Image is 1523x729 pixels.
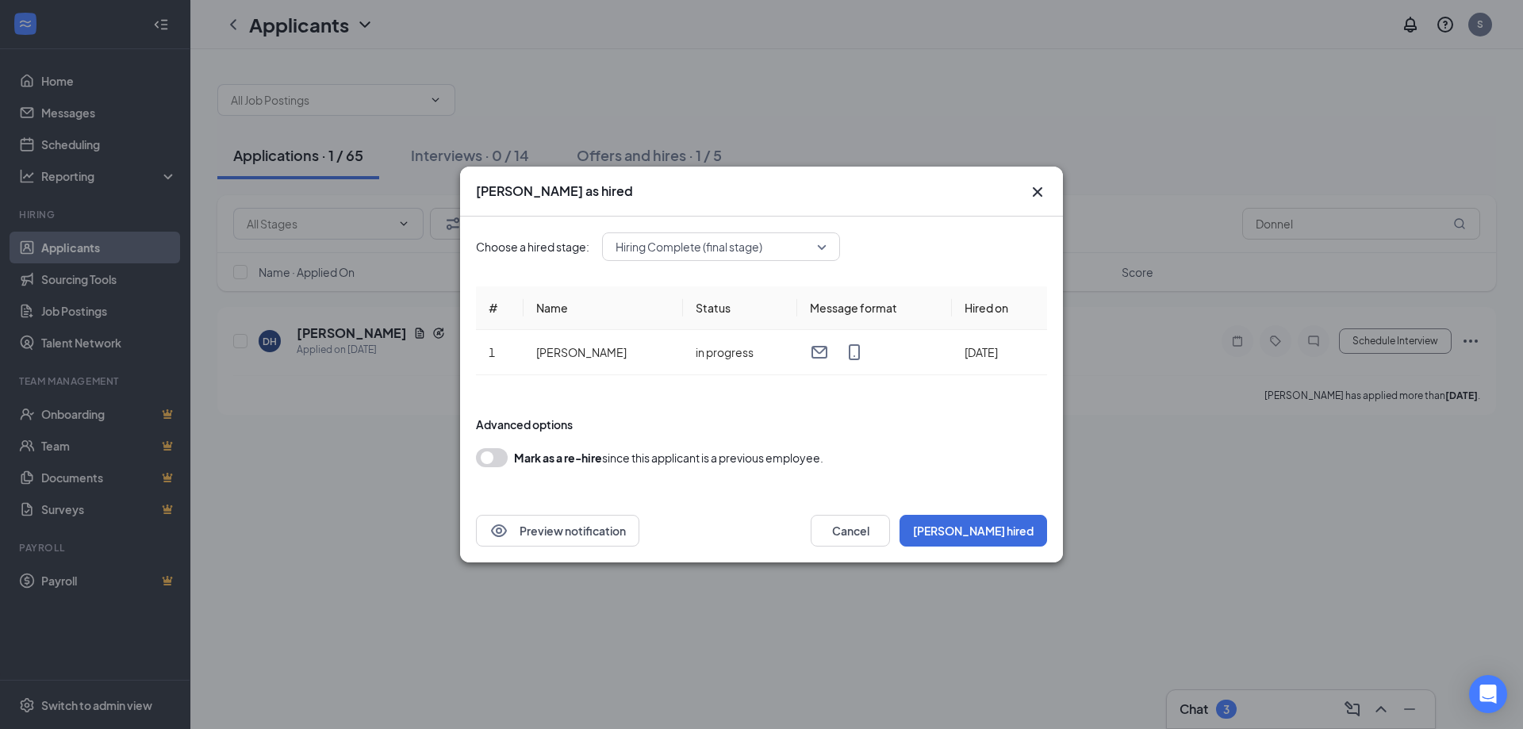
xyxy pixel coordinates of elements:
[489,345,495,359] span: 1
[1028,182,1047,201] button: Close
[683,286,797,330] th: Status
[476,515,639,547] button: EyePreview notification
[524,330,683,375] td: [PERSON_NAME]
[514,448,823,467] div: since this applicant is a previous employee.
[514,451,602,465] b: Mark as a re-hire
[1469,675,1507,713] div: Open Intercom Messenger
[952,330,1047,375] td: [DATE]
[900,515,1047,547] button: [PERSON_NAME] hired
[952,286,1047,330] th: Hired on
[683,330,797,375] td: in progress
[797,286,952,330] th: Message format
[476,238,589,255] span: Choose a hired stage:
[476,182,633,200] h3: [PERSON_NAME] as hired
[810,343,829,362] svg: Email
[524,286,683,330] th: Name
[476,416,1047,432] div: Advanced options
[489,521,508,540] svg: Eye
[845,343,864,362] svg: MobileSms
[1028,182,1047,201] svg: Cross
[811,515,890,547] button: Cancel
[476,286,524,330] th: #
[616,235,762,259] span: Hiring Complete (final stage)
